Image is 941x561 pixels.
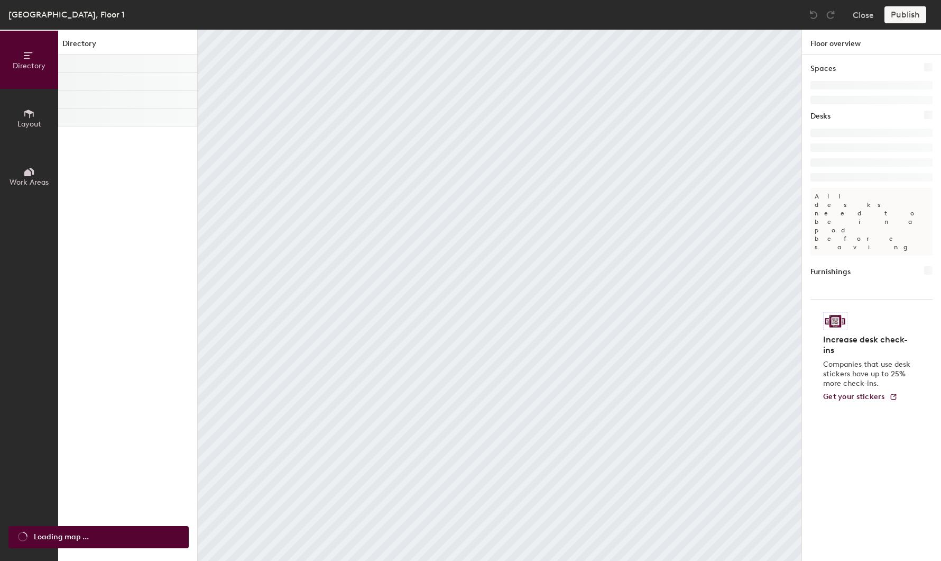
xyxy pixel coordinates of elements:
span: Get your stickers [823,392,885,401]
h1: Furnishings [810,266,851,278]
p: Companies that use desk stickers have up to 25% more check-ins. [823,360,914,388]
img: Undo [808,10,819,20]
h4: Increase desk check-ins [823,334,914,356]
h1: Spaces [810,63,836,75]
p: All desks need to be in a pod before saving [810,188,933,256]
a: Get your stickers [823,393,898,402]
span: Work Areas [10,178,49,187]
img: Redo [825,10,836,20]
span: Loading map ... [34,531,89,543]
img: Sticker logo [823,312,847,330]
button: Close [853,6,874,23]
span: Layout [17,120,41,129]
h1: Desks [810,111,831,122]
h1: Floor overview [802,30,941,55]
canvas: Map [198,30,801,561]
span: Directory [13,61,45,70]
h1: Directory [58,38,197,55]
div: [GEOGRAPHIC_DATA], Floor 1 [8,8,125,21]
